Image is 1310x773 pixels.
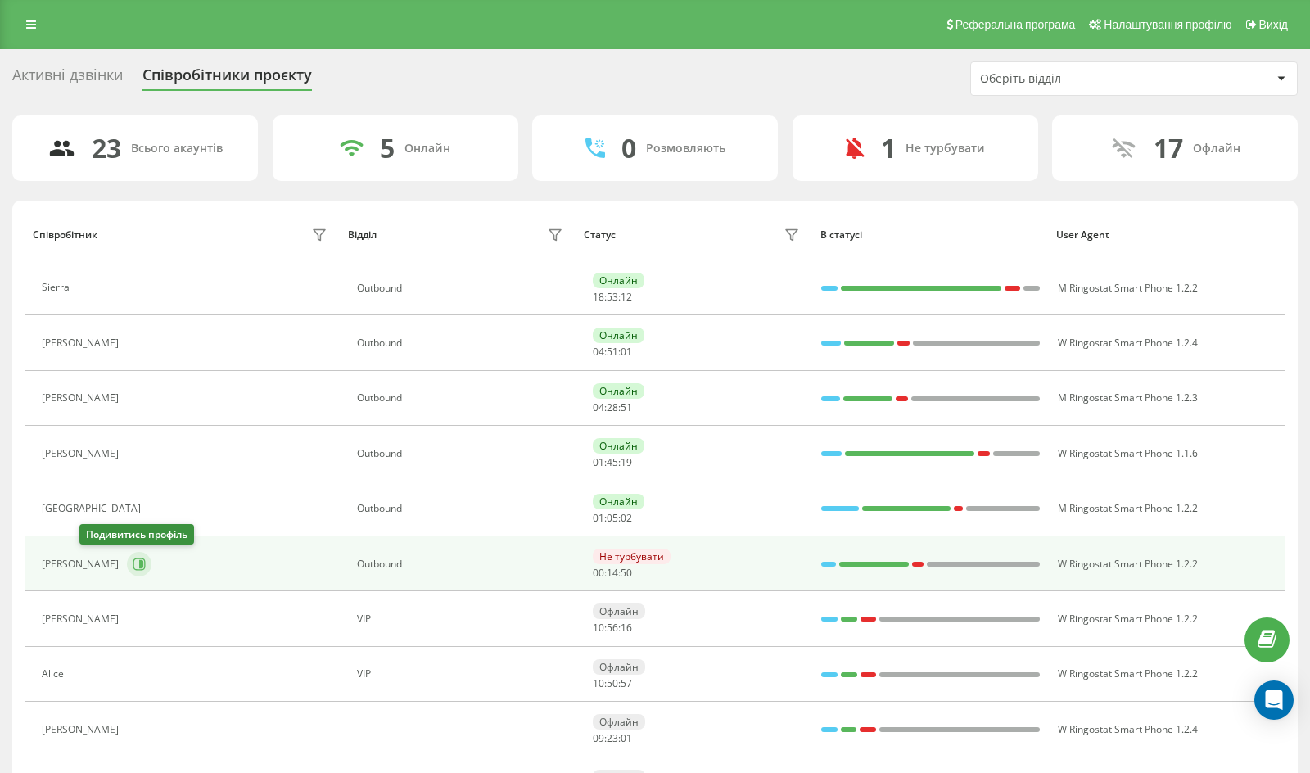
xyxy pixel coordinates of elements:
[92,133,121,164] div: 23
[593,603,645,619] div: Офлайн
[593,383,644,399] div: Онлайн
[593,455,604,469] span: 01
[621,400,632,414] span: 51
[357,337,567,349] div: Оutbound
[42,392,123,404] div: [PERSON_NAME]
[33,229,97,241] div: Співробітник
[593,678,632,689] div: : :
[607,345,618,359] span: 51
[621,345,632,359] span: 01
[593,346,632,358] div: : :
[357,613,567,625] div: VIP
[593,292,632,303] div: : :
[1058,501,1198,515] span: M Ringostat Smart Phone 1.2.2
[1058,446,1198,460] span: W Ringostat Smart Phone 1.1.6
[593,511,604,525] span: 01
[593,549,671,564] div: Не турбувати
[348,229,377,241] div: Відділ
[621,731,632,745] span: 01
[42,503,145,514] div: [GEOGRAPHIC_DATA]
[131,142,223,156] div: Всього акаунтів
[1058,391,1198,405] span: M Ringostat Smart Phone 1.2.3
[593,659,645,675] div: Офлайн
[621,290,632,304] span: 12
[593,494,644,509] div: Онлайн
[593,733,632,744] div: : :
[79,524,194,545] div: Подивитись профіль
[607,290,618,304] span: 53
[607,455,618,469] span: 45
[380,133,395,164] div: 5
[621,511,632,525] span: 02
[621,455,632,469] span: 19
[593,345,604,359] span: 04
[607,621,618,635] span: 56
[607,731,618,745] span: 23
[1259,18,1288,31] span: Вихід
[593,400,604,414] span: 04
[1193,142,1240,156] div: Офлайн
[593,676,604,690] span: 10
[607,400,618,414] span: 28
[621,621,632,635] span: 16
[1058,612,1198,626] span: W Ringostat Smart Phone 1.2.2
[820,229,1041,241] div: В статусі
[357,392,567,404] div: Оutbound
[593,566,604,580] span: 00
[955,18,1076,31] span: Реферальна програма
[1058,667,1198,680] span: W Ringostat Smart Phone 1.2.2
[621,133,636,164] div: 0
[621,566,632,580] span: 50
[357,283,567,294] div: Оutbound
[42,282,74,293] div: Sierra
[42,613,123,625] div: [PERSON_NAME]
[593,621,604,635] span: 10
[621,676,632,690] span: 57
[1058,557,1198,571] span: W Ringostat Smart Phone 1.2.2
[593,714,645,730] div: Офлайн
[593,438,644,454] div: Онлайн
[906,142,985,156] div: Не турбувати
[980,72,1176,86] div: Оберіть відділ
[1104,18,1231,31] span: Налаштування профілю
[593,567,632,579] div: : :
[607,566,618,580] span: 14
[593,513,632,524] div: : :
[42,668,68,680] div: Alice
[646,142,725,156] div: Розмовляють
[1154,133,1183,164] div: 17
[357,558,567,570] div: Оutbound
[42,558,123,570] div: [PERSON_NAME]
[357,448,567,459] div: Оutbound
[593,731,604,745] span: 09
[12,66,123,92] div: Активні дзвінки
[1058,336,1198,350] span: W Ringostat Smart Phone 1.2.4
[881,133,896,164] div: 1
[593,290,604,304] span: 18
[404,142,450,156] div: Онлайн
[1058,281,1198,295] span: M Ringostat Smart Phone 1.2.2
[593,457,632,468] div: : :
[42,337,123,349] div: [PERSON_NAME]
[593,402,632,414] div: : :
[593,328,644,343] div: Онлайн
[357,668,567,680] div: VIP
[593,622,632,634] div: : :
[142,66,312,92] div: Співробітники проєкту
[42,448,123,459] div: [PERSON_NAME]
[593,273,644,288] div: Онлайн
[42,724,123,735] div: [PERSON_NAME]
[1058,722,1198,736] span: W Ringostat Smart Phone 1.2.4
[1254,680,1294,720] div: Open Intercom Messenger
[607,511,618,525] span: 05
[1056,229,1277,241] div: User Agent
[607,676,618,690] span: 50
[584,229,616,241] div: Статус
[357,503,567,514] div: Оutbound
